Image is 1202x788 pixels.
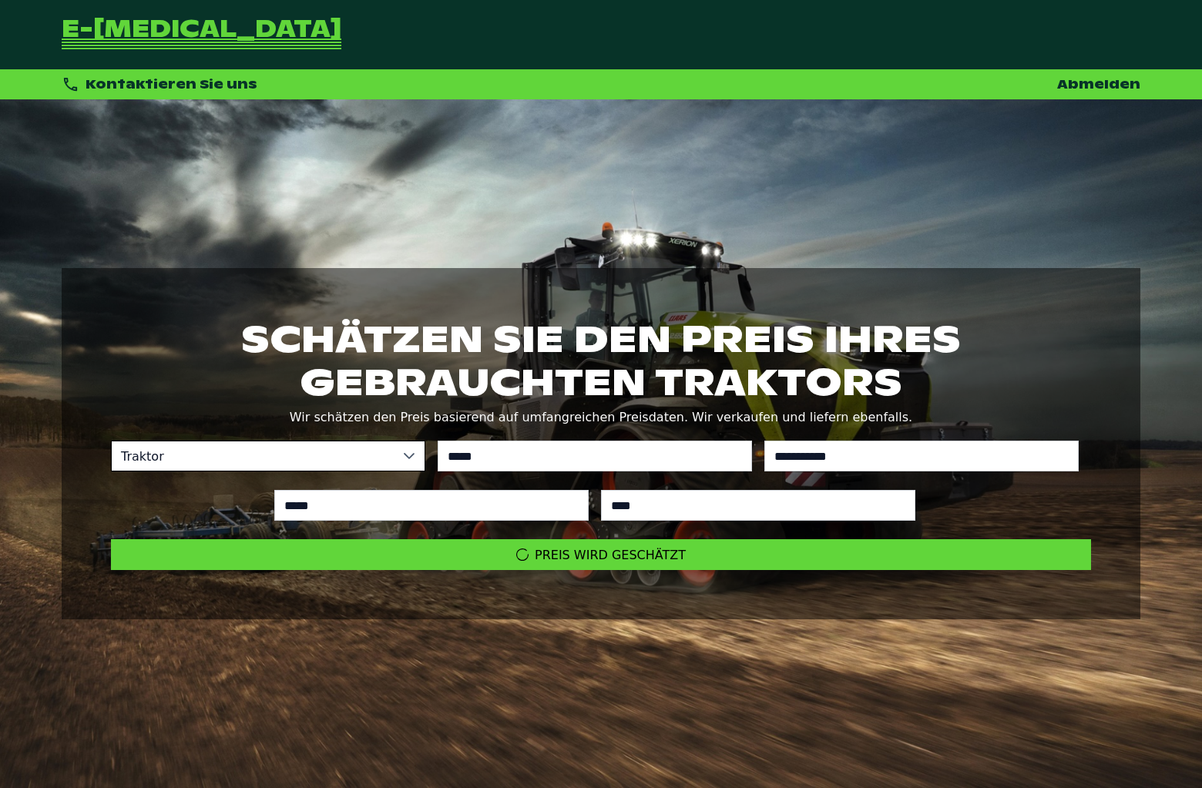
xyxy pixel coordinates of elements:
button: Preis wird geschätzt [111,539,1091,570]
div: Kontaktieren Sie uns [62,75,257,93]
p: Wir schätzen den Preis basierend auf umfangreichen Preisdaten. Wir verkaufen und liefern ebenfalls. [111,407,1091,428]
span: Preis wird geschätzt [535,548,686,562]
h1: Schätzen Sie den Preis Ihres gebrauchten Traktors [111,317,1091,404]
span: Traktor [112,441,394,471]
span: Kontaktieren Sie uns [86,76,257,92]
a: Abmelden [1057,76,1140,92]
a: Zurück zur Startseite [62,18,341,51]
